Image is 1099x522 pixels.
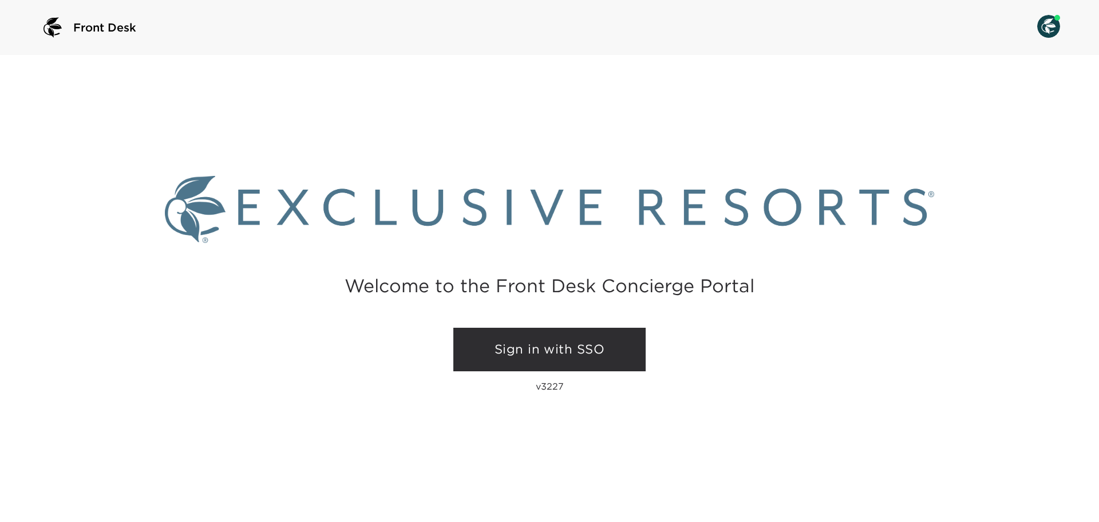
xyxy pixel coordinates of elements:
img: Exclusive Resorts logo [165,176,934,243]
img: User [1037,15,1060,38]
a: Sign in with SSO [453,328,646,371]
span: Front Desk [73,19,136,36]
img: logo [39,14,66,41]
h2: Welcome to the Front Desk Concierge Portal [345,277,754,295]
p: v3227 [536,380,564,392]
